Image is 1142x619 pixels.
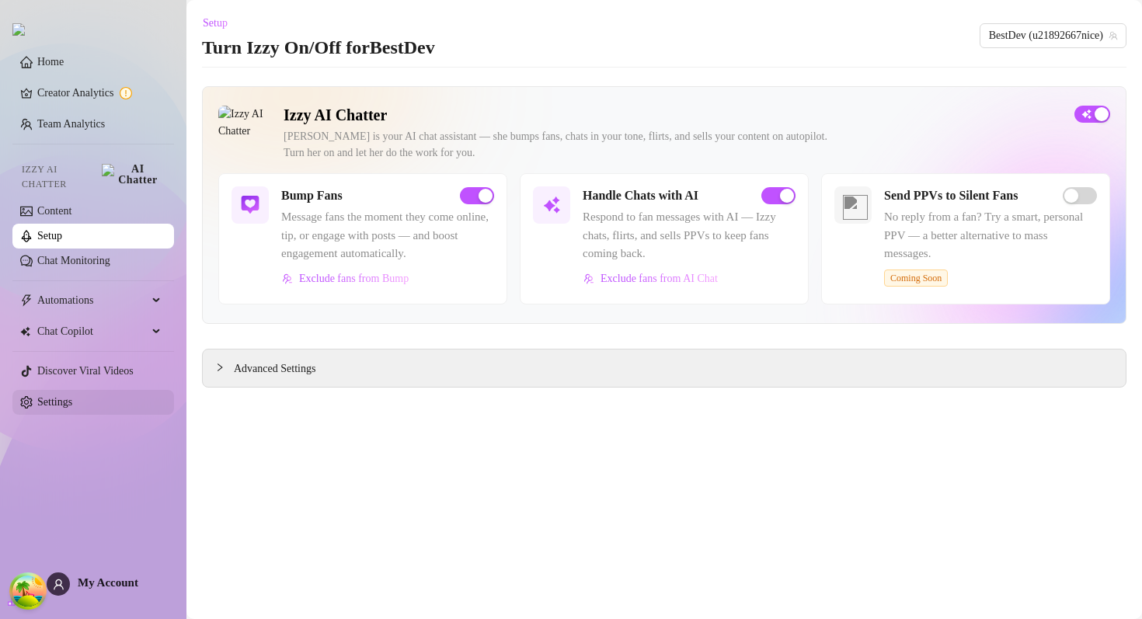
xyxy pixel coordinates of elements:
a: Chat Monitoring [37,255,110,266]
span: Respond to fan messages with AI — Izzy chats, flirts, and sells PPVs to keep fans coming back. [583,208,796,263]
img: AI Chatter [102,164,162,186]
span: Chat Copilot [37,319,148,344]
button: Setup [202,11,240,36]
img: svg%3e [282,273,293,284]
span: My Account [78,576,138,589]
span: No reply from a fan? Try a smart, personal PPV — a better alternative to mass messages. [884,208,1097,263]
button: Open Tanstack query devtools [12,576,44,607]
h5: Send PPVs to Silent Fans [884,186,1018,205]
a: Content [37,205,71,217]
span: user [53,579,64,590]
img: silent-fans-ppv.svg [843,195,868,220]
a: Settings [37,396,72,408]
span: collapsed [215,363,225,372]
a: Setup [37,230,62,242]
span: Coming Soon [884,270,948,287]
button: Exclude fans from Bump [281,266,409,291]
span: thunderbolt [20,294,33,307]
span: Izzy AI Chatter [22,162,96,192]
span: Message fans the moment they come online, tip, or engage with posts — and boost engagement automa... [281,208,494,263]
img: svg%3e [241,196,259,214]
button: Exclude fans from AI Chat [583,266,719,291]
h5: Handle Chats with AI [583,186,698,205]
span: team [1109,31,1118,40]
div: collapsed [215,359,234,376]
span: Automations [37,288,148,313]
h2: Izzy AI Chatter [284,106,1062,125]
a: Creator Analytics exclamation-circle [37,81,162,106]
span: BestDev (u21892667nice) [989,24,1117,47]
img: svg%3e [583,273,594,284]
div: [PERSON_NAME] is your AI chat assistant — she bumps fans, chats in your tone, flirts, and sells y... [284,128,1062,161]
img: logo.svg [12,23,25,36]
img: svg%3e [542,196,561,214]
a: Discover Viral Videos [37,365,134,377]
span: Exclude fans from Bump [299,273,409,285]
a: Home [37,56,64,68]
a: Team Analytics [37,118,105,130]
img: Chat Copilot [20,326,30,337]
span: Advanced Settings [234,360,315,377]
h3: Turn Izzy On/Off for BestDev [202,36,435,61]
span: build [8,596,19,607]
img: Izzy AI Chatter [218,106,271,158]
span: Setup [203,17,228,30]
h5: Bump Fans [281,186,343,205]
span: Exclude fans from AI Chat [601,273,718,285]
